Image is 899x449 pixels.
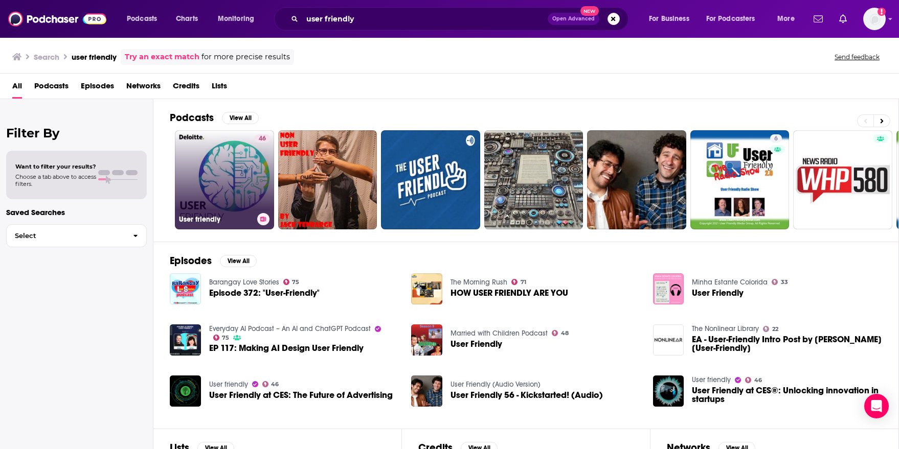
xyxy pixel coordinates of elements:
a: 46 [262,381,279,387]
span: 48 [561,331,569,336]
h3: user friendly [72,52,117,62]
a: 75 [283,279,300,285]
img: EP 117: Making AI Design User Friendly [170,324,201,356]
a: Podcasts [34,78,69,99]
span: 46 [259,134,266,144]
a: Charts [169,11,204,27]
span: for more precise results [201,51,290,63]
a: 33 [772,279,788,285]
a: User Friendly at CES®: Unlocking innovation in startups [653,375,684,407]
span: Monitoring [218,12,254,26]
span: 46 [271,382,279,387]
span: Choose a tab above to access filters. [15,173,96,187]
a: 75 [213,335,230,341]
img: EA - User-Friendly Intro Post by James Odene [User-Friendly] [653,324,684,356]
a: Married with Children Podcast [451,329,548,338]
img: Episode 372: "User-Friendly" [170,273,201,304]
button: View All [220,255,257,267]
a: Networks [126,78,161,99]
span: 6 [774,134,778,144]
a: 71 [511,279,526,285]
a: EP 117: Making AI Design User Friendly [209,344,364,352]
a: Show notifications dropdown [835,10,851,28]
img: Podchaser - Follow, Share and Rate Podcasts [8,9,106,29]
p: Saved Searches [6,207,147,217]
div: Open Intercom Messenger [864,394,889,418]
button: open menu [120,11,170,27]
a: Credits [173,78,199,99]
a: Everyday AI Podcast – An AI and ChatGPT Podcast [209,324,371,333]
span: Want to filter your results? [15,163,96,170]
a: 46 [745,377,762,383]
span: New [580,6,599,16]
a: EA - User-Friendly Intro Post by James Odene [User-Friendly] [692,335,882,352]
span: 75 [222,336,229,340]
a: User Friendly at CES®: Unlocking innovation in startups [692,386,882,404]
svg: Add a profile image [878,8,886,16]
button: open menu [770,11,807,27]
h3: User friendly [179,215,253,224]
a: User Friendly [451,340,502,348]
a: User Friendly at CES: The Future of Advertising [170,375,201,407]
a: User Friendly 56 - Kickstarted! (Audio) [451,391,603,399]
h2: Podcasts [170,111,214,124]
img: User Friendly [411,324,442,356]
a: HOW USER FRIENDLY ARE YOU [451,289,568,297]
a: Episodes [81,78,114,99]
a: 6 [690,130,790,229]
img: HOW USER FRIENDLY ARE YOU [411,273,442,304]
h2: Episodes [170,254,212,267]
a: Try an exact match [125,51,199,63]
span: 71 [521,280,526,285]
span: Open Advanced [552,16,595,21]
img: User Friendly 56 - Kickstarted! (Audio) [411,375,442,407]
a: PodcastsView All [170,111,259,124]
a: 48 [552,330,569,336]
a: User Friendly at CES: The Future of Advertising [209,391,393,399]
a: The Morning Rush [451,278,507,287]
button: Send feedback [831,53,883,61]
a: 46User friendly [175,130,274,229]
span: 75 [292,280,299,285]
span: Logged in as rstenslie [863,8,886,30]
span: 46 [754,378,762,383]
a: 6 [770,134,782,143]
h3: Search [34,52,59,62]
button: Show profile menu [863,8,886,30]
a: EpisodesView All [170,254,257,267]
div: Search podcasts, credits, & more... [284,7,638,31]
a: User Friendly [692,289,744,297]
a: All [12,78,22,99]
img: User Friendly [653,273,684,304]
span: Podcasts [127,12,157,26]
span: More [777,12,795,26]
button: open menu [700,11,770,27]
span: Charts [176,12,198,26]
span: EA - User-Friendly Intro Post by [PERSON_NAME] [User-Friendly] [692,335,882,352]
button: Select [6,224,147,247]
span: Select [7,232,125,239]
a: User friendly [209,380,248,389]
a: User friendly [692,375,731,384]
button: open menu [211,11,267,27]
a: The Nonlinear Library [692,324,759,333]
